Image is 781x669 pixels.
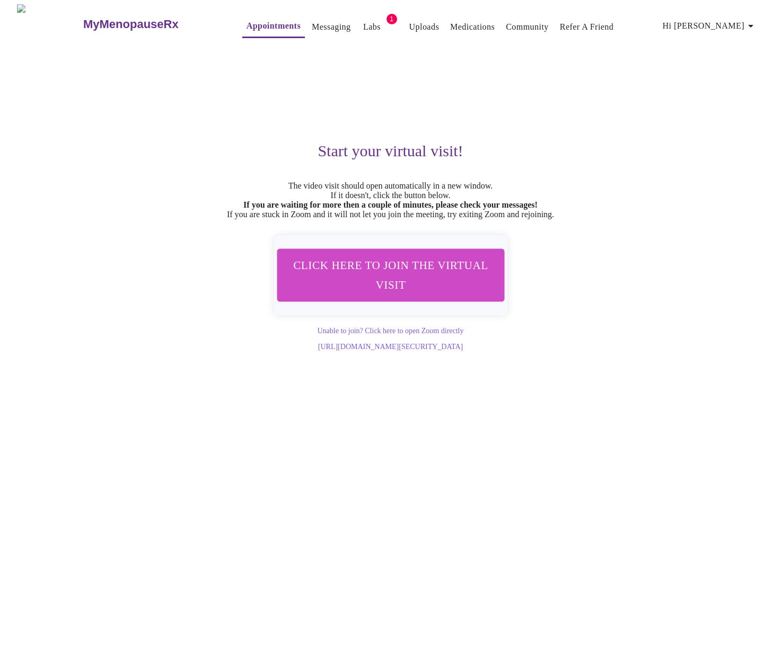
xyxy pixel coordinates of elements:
button: Medications [446,16,499,38]
a: Community [506,20,549,34]
strong: If you are waiting for more then a couple of minutes, please check your messages! [243,200,538,209]
span: Click here to join the virtual visit [291,255,490,295]
img: MyMenopauseRx Logo [17,4,82,44]
a: Uploads [409,20,440,34]
a: [URL][DOMAIN_NAME][SECURITY_DATA] [318,343,463,351]
button: Appointments [242,15,305,38]
button: Click here to join the virtual visit [277,248,504,301]
a: MyMenopauseRx [82,6,221,43]
a: Appointments [247,19,301,33]
button: Labs [355,16,389,38]
a: Unable to join? Click here to open Zoom directly [317,327,463,335]
span: 1 [387,14,397,24]
span: Hi [PERSON_NAME] [663,19,757,33]
a: Labs [363,20,381,34]
button: Messaging [308,16,355,38]
p: The video visit should open automatically in a new window. If it doesn't, click the button below.... [64,181,717,219]
a: Medications [450,20,495,34]
a: Messaging [312,20,350,34]
button: Uploads [405,16,444,38]
button: Refer a Friend [556,16,618,38]
h3: MyMenopauseRx [83,17,179,31]
a: Refer a Friend [560,20,614,34]
button: Hi [PERSON_NAME] [659,15,761,37]
h3: Start your virtual visit! [64,142,717,160]
button: Community [502,16,553,38]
